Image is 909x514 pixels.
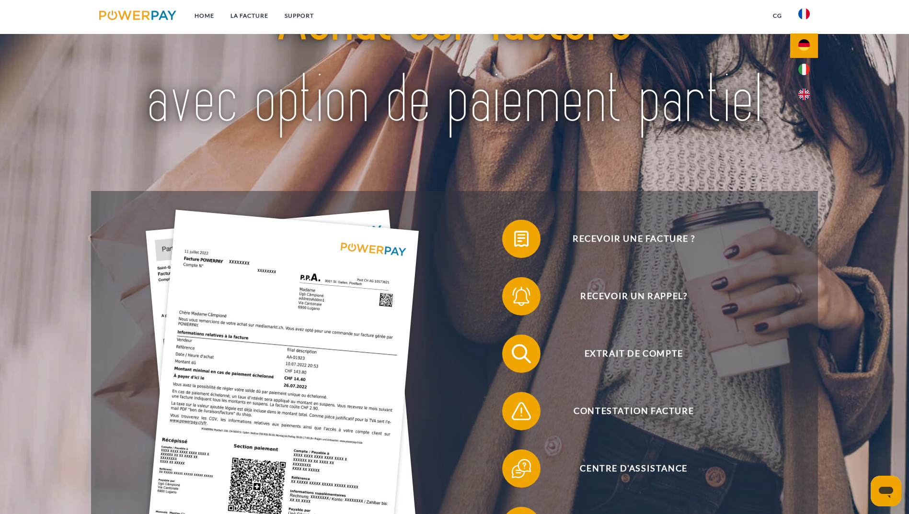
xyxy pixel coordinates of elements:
span: Recevoir un rappel? [516,277,751,315]
span: Recevoir une facture ? [516,220,751,258]
button: Recevoir une facture ? [502,220,751,258]
button: Extrait de compte [502,335,751,373]
img: qb_bell.svg [509,284,533,308]
a: Home [186,7,222,24]
img: logo-powerpay.svg [99,11,176,20]
img: de [798,39,810,51]
a: LA FACTURE [222,7,276,24]
a: Support [276,7,322,24]
img: it [798,64,810,75]
img: qb_bill.svg [509,227,533,251]
img: qb_warning.svg [509,399,533,423]
button: Recevoir un rappel? [502,277,751,315]
button: Contestation Facture [502,392,751,430]
img: fr [798,8,810,20]
iframe: Bouton de lancement de la fenêtre de messagerie [871,476,901,506]
img: qb_search.svg [509,342,533,366]
span: Contestation Facture [516,392,751,430]
img: qb_help.svg [509,457,533,480]
span: Extrait de compte [516,335,751,373]
span: Centre d'assistance [516,449,751,488]
button: Centre d'assistance [502,449,751,488]
img: en [798,89,810,100]
a: CG [765,7,790,24]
